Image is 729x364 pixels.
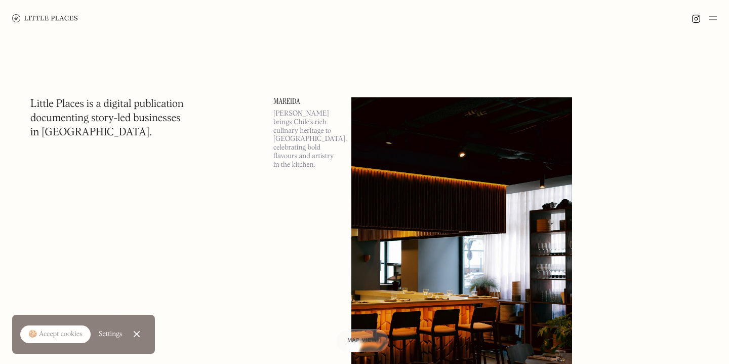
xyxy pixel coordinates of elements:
a: Settings [99,323,123,346]
a: Mareida [273,97,339,105]
p: [PERSON_NAME] brings Chile’s rich culinary heritage to [GEOGRAPHIC_DATA], celebrating bold flavou... [273,110,339,169]
span: Map view [348,338,377,343]
a: Close Cookie Popup [127,324,147,344]
div: 🍪 Accept cookies [28,330,83,340]
h1: Little Places is a digital publication documenting story-led businesses in [GEOGRAPHIC_DATA]. [30,97,184,140]
div: Settings [99,331,123,338]
a: Map view [336,330,389,352]
a: 🍪 Accept cookies [20,325,91,344]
